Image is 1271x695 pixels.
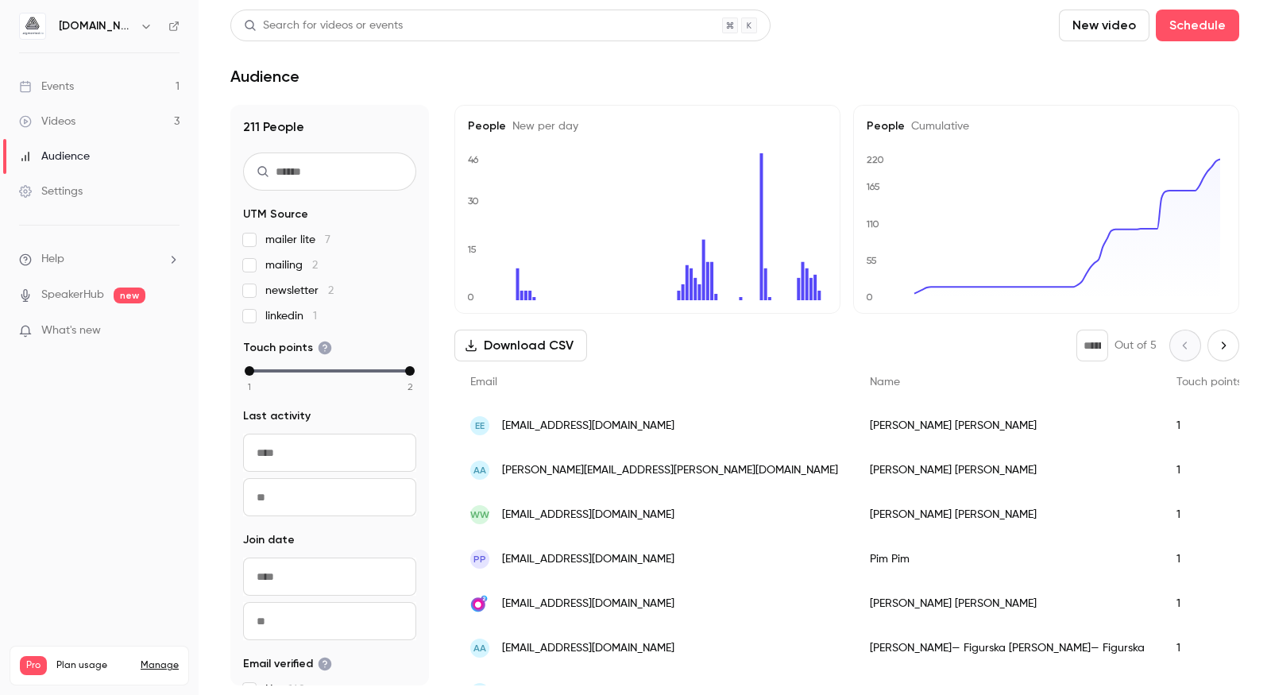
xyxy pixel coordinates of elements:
[867,118,1226,134] h5: People
[56,659,131,672] span: Plan usage
[1161,448,1257,492] div: 1
[866,255,877,266] text: 55
[867,154,884,165] text: 220
[19,79,74,95] div: Events
[243,558,416,596] input: From
[408,380,413,394] span: 2
[1161,492,1257,537] div: 1
[19,149,90,164] div: Audience
[265,308,317,324] span: linkedin
[467,292,474,303] text: 0
[1059,10,1149,41] button: New video
[502,507,674,523] span: [EMAIL_ADDRESS][DOMAIN_NAME]
[265,257,318,273] span: mailing
[1176,376,1242,388] span: Touch points
[502,596,674,612] span: [EMAIL_ADDRESS][DOMAIN_NAME]
[854,581,1161,626] div: [PERSON_NAME] [PERSON_NAME]
[1156,10,1239,41] button: Schedule
[854,492,1161,537] div: [PERSON_NAME] [PERSON_NAME]
[243,340,332,356] span: Touch points
[405,366,415,376] div: max
[870,376,900,388] span: Name
[473,641,486,655] span: AA
[468,154,479,165] text: 46
[288,684,305,695] span: 148
[245,366,254,376] div: min
[506,121,578,132] span: New per day
[244,17,403,34] div: Search for videos or events
[248,380,251,394] span: 1
[59,18,133,34] h6: [DOMAIN_NAME]
[20,14,45,39] img: aigmented.io
[866,181,880,192] text: 165
[114,288,145,303] span: new
[473,552,486,566] span: PP
[243,602,416,640] input: To
[502,418,674,434] span: [EMAIL_ADDRESS][DOMAIN_NAME]
[468,118,827,134] h5: People
[467,244,477,255] text: 15
[312,260,318,271] span: 2
[1161,626,1257,670] div: 1
[866,218,879,230] text: 110
[19,114,75,129] div: Videos
[502,462,838,479] span: [PERSON_NAME][EMAIL_ADDRESS][PERSON_NAME][DOMAIN_NAME]
[468,195,479,207] text: 30
[243,207,308,222] span: UTM Source
[265,232,330,248] span: mailer lite
[265,283,334,299] span: newsletter
[502,551,674,568] span: [EMAIL_ADDRESS][DOMAIN_NAME]
[41,251,64,268] span: Help
[470,376,497,388] span: Email
[1161,403,1257,448] div: 1
[243,408,311,424] span: Last activity
[905,121,969,132] span: Cumulative
[243,656,332,672] span: Email verified
[1207,330,1239,361] button: Next page
[325,234,330,245] span: 7
[473,463,486,477] span: AA
[41,287,104,303] a: SpeakerHub
[1161,581,1257,626] div: 1
[328,285,334,296] span: 2
[313,311,317,322] span: 1
[243,532,295,548] span: Join date
[854,448,1161,492] div: [PERSON_NAME] [PERSON_NAME]
[475,419,485,433] span: EE
[230,67,299,86] h1: Audience
[20,656,47,675] span: Pro
[243,478,416,516] input: To
[854,537,1161,581] div: Pim Pim
[1115,338,1157,353] p: Out of 5
[854,403,1161,448] div: [PERSON_NAME] [PERSON_NAME]
[854,626,1161,670] div: [PERSON_NAME]— Figurska [PERSON_NAME]— Figurska
[19,251,180,268] li: help-dropdown-opener
[141,659,179,672] a: Manage
[243,434,416,472] input: From
[866,292,873,303] text: 0
[502,640,674,657] span: [EMAIL_ADDRESS][DOMAIN_NAME]
[470,508,489,522] span: WW
[470,594,489,613] img: o2.pl
[454,330,587,361] button: Download CSV
[41,322,101,339] span: What's new
[1161,537,1257,581] div: 1
[243,118,416,137] h1: 211 People
[19,183,83,199] div: Settings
